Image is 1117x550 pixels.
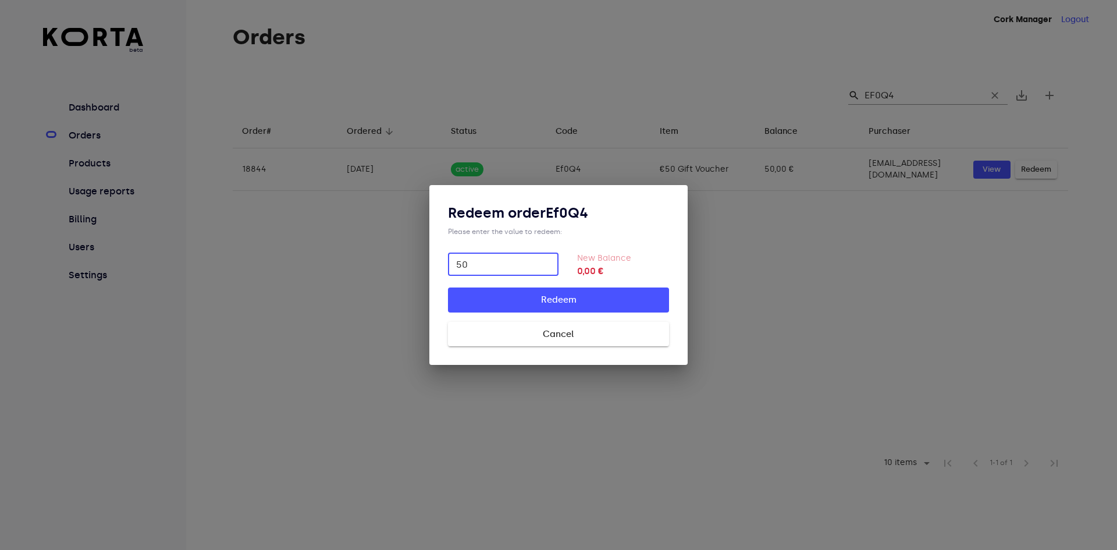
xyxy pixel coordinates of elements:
[467,327,650,342] span: Cancel
[448,322,669,346] button: Cancel
[467,292,650,307] span: Redeem
[448,288,669,312] button: Redeem
[577,253,631,263] label: New Balance
[448,227,669,236] div: Please enter the value to redeem:
[448,204,669,222] h3: Redeem order Ef0Q4
[577,264,669,278] strong: 0,00 €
